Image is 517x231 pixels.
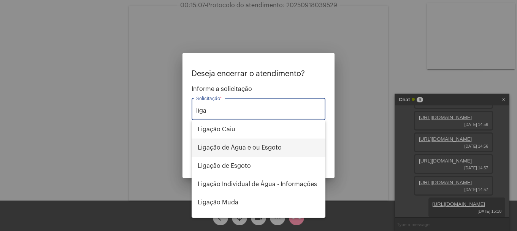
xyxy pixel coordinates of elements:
[198,157,319,175] span: Ligação de Esgoto
[192,86,325,92] span: Informe a solicitação
[198,212,319,230] span: Religação (informações sobre)
[196,107,321,114] input: Buscar solicitação
[198,175,319,193] span: Ligação Individual de Água - Informações
[192,70,325,78] p: Deseja encerrar o atendimento?
[198,193,319,212] span: Ligação Muda
[198,139,319,157] span: Ligação de Água e ou Esgoto
[198,120,319,139] span: Ligação Caiu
